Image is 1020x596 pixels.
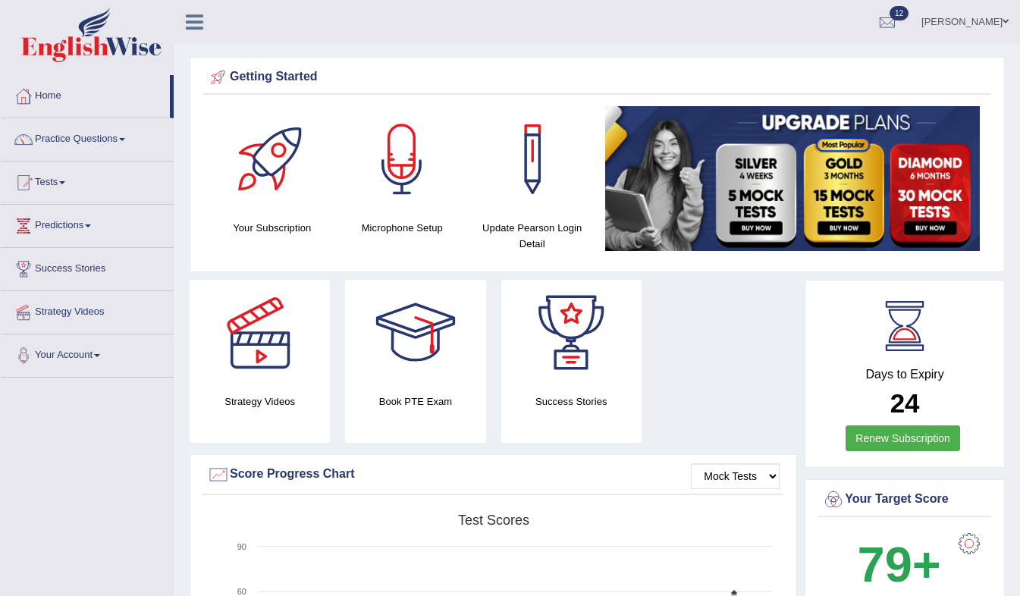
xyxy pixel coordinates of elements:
h4: Strategy Videos [190,394,330,409]
a: Practice Questions [1,118,174,156]
div: Your Target Score [822,488,987,511]
a: Home [1,75,170,113]
text: 60 [237,587,246,596]
h4: Book PTE Exam [345,394,485,409]
a: Success Stories [1,248,174,286]
a: Your Account [1,334,174,372]
img: small5.jpg [605,106,981,251]
a: Tests [1,162,174,199]
tspan: Test scores [458,513,529,528]
h4: Days to Expiry [822,368,987,381]
span: 12 [890,6,909,20]
h4: Update Pearson Login Detail [475,220,590,252]
div: Getting Started [207,66,987,89]
h4: Success Stories [501,394,642,409]
a: Renew Subscription [846,425,960,451]
a: Strategy Videos [1,291,174,329]
h4: Microphone Setup [345,220,460,236]
text: 90 [237,542,246,551]
h4: Your Subscription [215,220,330,236]
a: Predictions [1,205,174,243]
div: Score Progress Chart [207,463,780,486]
b: 79+ [858,537,941,592]
b: 24 [890,388,920,418]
